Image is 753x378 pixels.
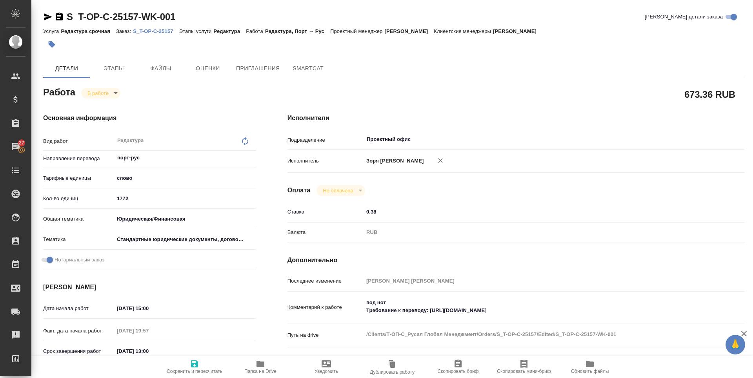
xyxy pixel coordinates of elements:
p: Работа [246,28,265,34]
div: В работе [316,185,365,196]
p: Направление перевода [43,155,114,163]
h4: Дополнительно [287,256,744,265]
span: Сохранить и пересчитать [167,369,222,374]
button: Удалить исполнителя [432,152,449,169]
span: Файлы [142,64,180,73]
div: Юридическая/Финансовая [114,212,256,226]
p: S_T-OP-C-25157 [133,28,179,34]
input: Пустое поле [364,275,706,287]
button: Добавить тэг [43,36,60,53]
button: Обновить файлы [557,356,623,378]
span: Оценки [189,64,227,73]
span: Скопировать мини-бриф [497,369,551,374]
p: Дата начала работ [43,305,114,312]
button: Open [252,157,253,159]
span: Уведомить [315,369,338,374]
textarea: под нот Требование к переводу: [URL][DOMAIN_NAME] [364,296,706,317]
p: Комментарий к работе [287,303,364,311]
p: Срок завершения работ [43,347,114,355]
input: Пустое поле [114,325,183,336]
button: Не оплачена [320,187,355,194]
button: Дублировать работу [359,356,425,378]
p: Кол-во единиц [43,195,114,203]
span: Детали [48,64,85,73]
p: Валюта [287,228,364,236]
span: [PERSON_NAME] детали заказа [645,13,723,21]
span: Приглашения [236,64,280,73]
div: RUB [364,226,706,239]
input: ✎ Введи что-нибудь [114,303,183,314]
button: Скопировать ссылку [55,12,64,22]
span: 🙏 [729,336,742,353]
p: Редактура [214,28,246,34]
p: Редактура срочная [61,28,116,34]
p: Тарифные единицы [43,174,114,182]
p: Последнее изменение [287,277,364,285]
span: SmartCat [289,64,327,73]
p: Тематика [43,236,114,243]
button: 🙏 [726,335,745,354]
button: Open [702,139,704,140]
button: Скопировать мини-бриф [491,356,557,378]
p: Проектный менеджер [330,28,384,34]
div: В работе [81,88,120,99]
p: Заказ: [116,28,133,34]
h2: 673.36 RUB [684,88,735,101]
span: Этапы [95,64,133,73]
button: Сохранить и пересчитать [162,356,227,378]
p: Зоря [PERSON_NAME] [364,157,424,165]
textarea: /Clients/Т-ОП-С_Русал Глобал Менеджмент/Orders/S_T-OP-C-25157/Edited/S_T-OP-C-25157-WK-001 [364,328,706,341]
h4: Основная информация [43,113,256,123]
span: 27 [14,139,29,147]
div: слово [114,172,256,185]
button: В работе [85,90,111,97]
span: Нотариальный заказ [55,256,104,264]
p: Подразделение [287,136,364,144]
a: S_T-OP-C-25157 [133,27,179,34]
div: Стандартные юридические документы, договоры, уставы [114,233,256,246]
h4: Исполнители [287,113,744,123]
input: ✎ Введи что-нибудь [364,206,706,217]
p: Факт. дата начала работ [43,327,114,335]
p: Редактура, Порт → Рус [265,28,330,34]
p: Общая тематика [43,215,114,223]
span: Обновить файлы [571,369,609,374]
h4: [PERSON_NAME] [43,283,256,292]
a: S_T-OP-C-25157-WK-001 [67,11,175,22]
p: [PERSON_NAME] [384,28,434,34]
p: Ставка [287,208,364,216]
span: Скопировать бриф [437,369,478,374]
span: Папка на Drive [244,369,276,374]
span: Дублировать работу [370,369,415,375]
p: Клиентские менеджеры [434,28,493,34]
p: Исполнитель [287,157,364,165]
p: Путь на drive [287,331,364,339]
h2: Работа [43,84,75,99]
input: ✎ Введи что-нибудь [114,193,256,204]
button: Скопировать ссылку для ЯМессенджера [43,12,53,22]
button: Уведомить [293,356,359,378]
button: Скопировать бриф [425,356,491,378]
p: Вид работ [43,137,114,145]
h4: Оплата [287,186,311,195]
p: Услуга [43,28,61,34]
input: ✎ Введи что-нибудь [114,345,183,357]
p: Этапы услуги [179,28,214,34]
p: [PERSON_NAME] [493,28,542,34]
button: Папка на Drive [227,356,293,378]
a: 27 [2,137,29,157]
